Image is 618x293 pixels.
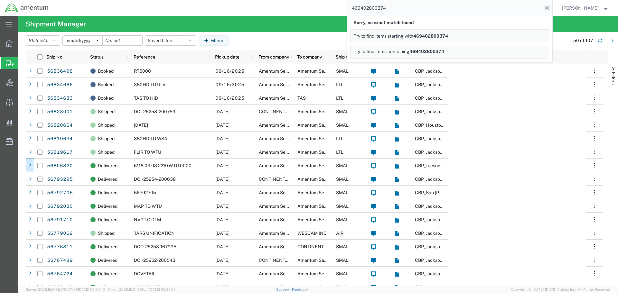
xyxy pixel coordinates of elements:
[5,3,49,13] img: logo
[134,204,162,209] span: MAP TO WTU
[215,54,239,60] span: Pickup date
[336,204,349,209] span: SMAL
[259,163,306,168] span: Amentum Services, Inc
[47,120,73,131] a: 56820664
[215,190,229,195] span: 09/11/2025
[336,150,343,155] span: LTL
[47,255,73,266] a: 56767489
[215,136,229,141] span: 09/15/2025
[78,288,105,291] span: [DATE] 09:50:40
[336,231,343,236] span: AIR
[415,231,499,236] span: CBP_Jacksonville, FL_SER
[336,217,349,222] span: SMAL
[47,66,73,77] a: 56836498
[259,150,307,155] span: Amentum Services, Inc.
[134,244,176,249] span: DCO-25253-167995
[336,244,349,249] span: SMAL
[98,253,117,267] span: Delivered
[415,136,499,141] span: CBP_Jacksonville, FL_SER
[134,163,192,168] span: 6118.03.03.2219.WTU.0000
[259,109,311,114] span: CONTINENTAL TESTING
[415,123,492,128] span: CBP_Houston, TX_EHO
[297,136,345,141] span: Amentum Services, Inc
[47,188,73,198] a: 56792705
[215,82,244,87] span: 09/16/2025
[98,78,114,91] span: Booked
[297,217,345,222] span: Amentum Services, Inc
[297,177,346,182] span: Amentum Services, Inc.
[297,271,345,276] span: Amentum Services, Inc
[199,35,229,46] button: Filters
[215,204,229,209] span: 09/11/2025
[47,242,73,252] a: 56776811
[297,244,349,249] span: CONTINENTAL TESTING
[336,82,343,87] span: LTL
[336,109,349,114] span: SMAL
[562,4,609,12] button: [PERSON_NAME]
[336,163,349,168] span: SMAL
[47,161,73,171] a: 56806820
[98,226,115,240] span: Shipped
[47,134,73,144] a: 56819634
[415,204,499,209] span: CBP_Jacksonville, FL_SER
[415,150,499,155] span: CBP_Jacksonville, FL_SER
[259,82,307,87] span: Amentum Services, Inc.
[415,244,499,249] span: CBP_Jacksonville, FL_SER
[297,96,306,101] span: TAS
[292,288,308,291] a: Feedback
[259,96,307,101] span: Amentum Services, Inc.
[47,147,73,158] a: 56819617
[409,49,444,54] span: 469402800374
[98,145,115,159] span: Shipped
[297,258,346,263] span: Amentum Services, Inc.
[134,136,167,141] span: 380HD TO WSA
[134,285,162,290] span: HCU TO WTU
[134,69,151,74] span: RT5000
[98,91,114,105] span: Booked
[611,72,616,85] span: Filters
[47,215,73,225] a: 56791710
[573,37,593,44] div: 50 of 107
[297,123,346,128] span: Amentum Services, Inc.
[297,190,346,195] span: Amentum Services, Inc.
[215,109,229,114] span: 09/15/2025
[336,190,349,195] span: SMAL
[98,240,117,253] span: Delivered
[336,96,343,101] span: LTL
[26,16,86,32] h4: Shipment Manager
[297,54,322,60] span: To company
[134,82,165,87] span: 380HD TO ULV
[26,288,105,291] span: Server: 2025.19.0-91c74307f99
[134,258,175,263] span: DCI-25252-200543
[215,258,229,263] span: 09/09/2025
[47,228,73,239] a: 56779062
[415,258,499,263] span: CBP_Jacksonville, FL_SER
[108,288,175,291] span: Client: 2025.19.0-129fbcf
[259,123,306,128] span: Amentum Services, Inc
[98,172,117,186] span: Delivered
[90,54,104,60] span: Status
[259,217,307,222] span: Amentum Services, Inc.
[336,136,343,141] span: LTL
[259,231,307,236] span: Amentum Services, Inc.
[134,217,161,222] span: NVG TO DTM
[297,109,346,114] span: Amentum Services, Inc.
[215,217,229,222] span: 09/11/2025
[259,285,307,290] span: Amentum Services, Inc.
[134,123,148,128] span: 9/15/25
[145,35,196,46] button: Saved filters
[215,163,229,168] span: 09/12/2025
[336,54,357,60] span: Ship mode
[258,54,289,60] span: From company
[276,288,292,291] a: Support
[47,269,73,279] a: 56764724
[336,271,349,276] span: SMAL
[259,204,307,209] span: Amentum Services, Inc.
[297,150,345,155] span: Amentum Services, Inc
[134,190,156,195] span: 56792705
[259,177,311,182] span: CONTINENTAL TESTING
[415,177,499,182] span: CBP_Jacksonville, FL_SER
[350,16,549,29] div: Sorry, no exact match found
[415,190,520,195] span: CBP_San Angelo, TX_WSA
[297,82,345,87] span: Amentum Services, Inc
